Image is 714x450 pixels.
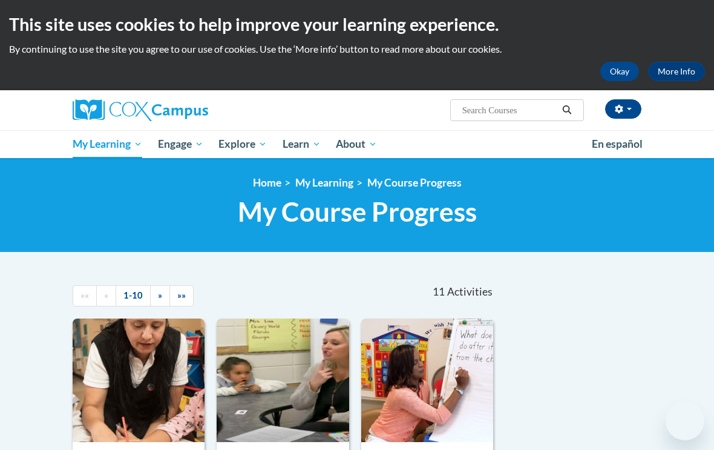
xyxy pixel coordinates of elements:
[218,137,267,151] span: Explore
[169,285,194,306] a: End
[295,176,353,189] a: My Learning
[361,319,493,442] img: Course Logo
[238,196,477,228] span: My Course Progress
[283,137,321,151] span: Learn
[73,285,97,306] a: Begining
[65,130,150,158] a: My Learning
[73,99,208,121] img: Cox Campus
[150,285,170,306] a: Next
[275,130,329,158] a: Learn
[447,285,493,299] span: Activities
[73,319,205,442] img: Course Logo
[600,62,639,81] button: Okay
[64,130,650,158] div: Main menu
[648,62,705,81] a: More Info
[116,285,151,306] a: 1-10
[104,290,108,300] span: «
[584,131,650,157] a: En español
[592,137,643,150] span: En español
[9,42,705,56] p: By continuing to use the site you agree to our use of cookies. Use the ‘More info’ button to read...
[367,176,462,189] a: My Course Progress
[666,402,704,440] iframe: Button to launch messaging window
[336,137,377,151] span: About
[150,130,211,158] a: Engage
[73,137,142,151] span: My Learning
[329,130,385,158] a: About
[158,290,162,300] span: »
[253,176,281,189] a: Home
[158,137,203,151] span: Engage
[96,285,116,306] a: Previous
[217,319,349,442] img: Course Logo
[9,12,705,36] h2: This site uses cookies to help improve your learning experience.
[211,130,275,158] a: Explore
[605,99,641,119] button: Account Settings
[177,290,186,300] span: »»
[433,285,445,299] span: 11
[461,103,558,117] input: Search Courses
[80,290,89,300] span: ««
[558,103,576,117] button: Search
[73,99,250,121] a: Cox Campus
